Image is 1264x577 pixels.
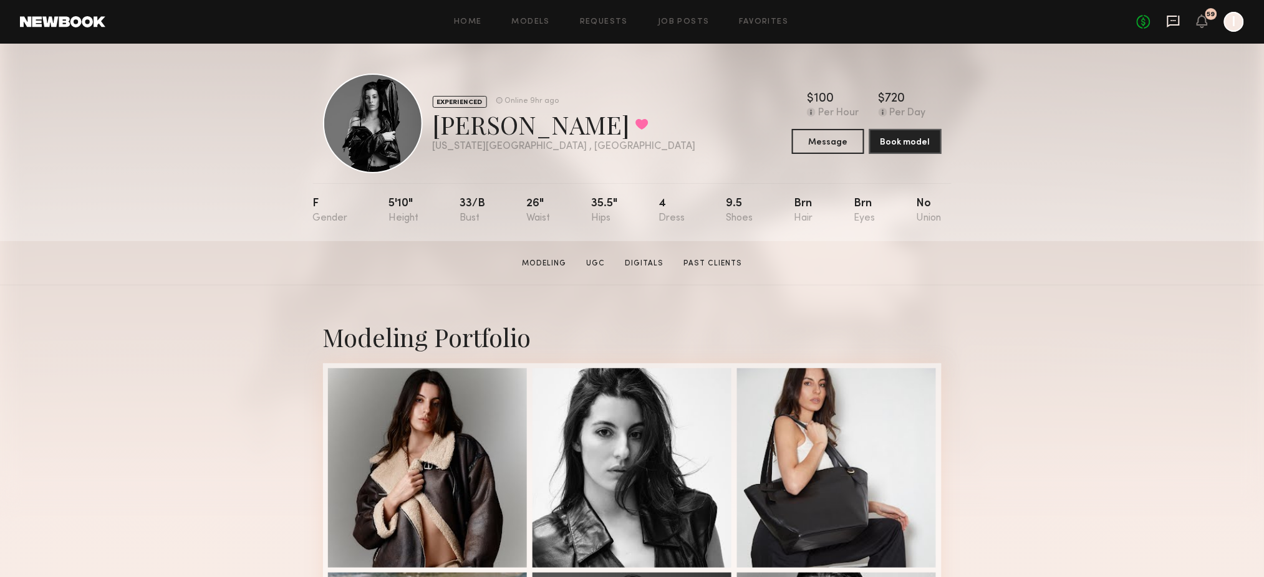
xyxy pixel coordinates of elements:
div: $ [879,93,885,105]
div: 720 [885,93,905,105]
div: 35.5" [592,198,618,224]
a: Past Clients [678,258,747,269]
div: Brn [794,198,813,224]
div: No [917,198,942,224]
div: EXPERIENCED [433,96,487,108]
a: Requests [580,18,628,26]
a: Models [512,18,550,26]
div: 33/b [460,198,486,224]
div: Online 9hr ago [505,97,559,105]
a: Home [454,18,482,26]
div: $ [807,93,814,105]
div: 26" [527,198,551,224]
div: 59 [1207,11,1215,18]
div: Per Hour [818,108,859,119]
a: Digitals [620,258,668,269]
button: Message [792,129,864,154]
a: Favorites [740,18,789,26]
button: Book model [869,129,942,154]
div: Modeling Portfolio [323,320,942,353]
a: UGC [581,258,610,269]
div: 100 [814,93,834,105]
a: Job Posts [658,18,710,26]
a: I [1224,12,1244,32]
div: F [313,198,348,224]
div: 9.5 [726,198,753,224]
div: 5'10" [389,198,419,224]
div: [PERSON_NAME] [433,108,696,141]
div: Brn [854,198,876,224]
div: 4 [659,198,685,224]
div: [US_STATE][GEOGRAPHIC_DATA] , [GEOGRAPHIC_DATA] [433,141,696,152]
div: Per Day [890,108,926,119]
a: Modeling [517,258,571,269]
